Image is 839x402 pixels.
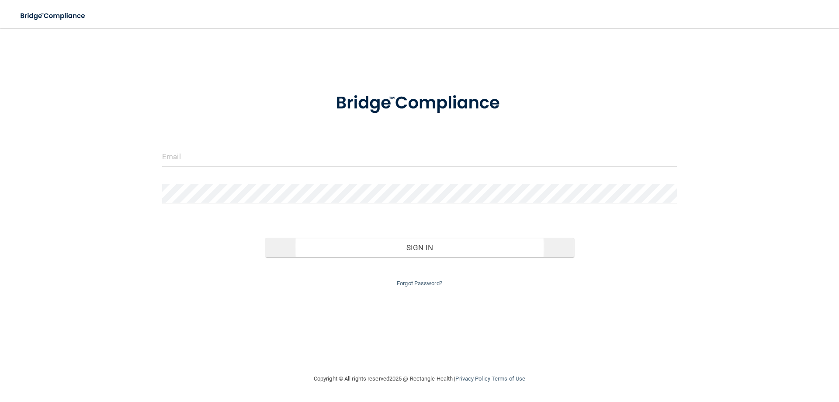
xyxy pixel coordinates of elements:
[318,80,521,126] img: bridge_compliance_login_screen.278c3ca4.svg
[397,280,442,287] a: Forgot Password?
[260,365,579,393] div: Copyright © All rights reserved 2025 @ Rectangle Health | |
[455,375,490,382] a: Privacy Policy
[162,147,677,167] input: Email
[492,375,525,382] a: Terms of Use
[265,238,574,257] button: Sign In
[13,7,94,25] img: bridge_compliance_login_screen.278c3ca4.svg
